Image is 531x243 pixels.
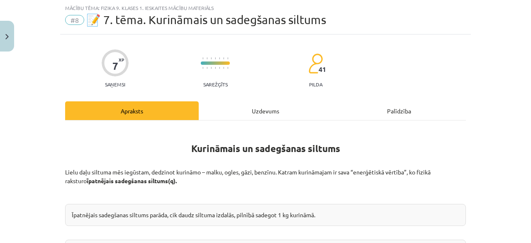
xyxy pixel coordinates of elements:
[168,177,177,184] strong: (q).
[87,177,168,184] b: īpatnējais sadegšanas siltums
[199,101,332,120] div: Uzdevums
[65,5,466,11] div: Mācību tēma: Fizika 9. klases 1. ieskaites mācību materiāls
[332,101,466,120] div: Palīdzība
[202,67,203,69] img: icon-short-line-57e1e144782c952c97e751825c79c345078a6d821885a25fce030b3d8c18986b.svg
[223,57,224,59] img: icon-short-line-57e1e144782c952c97e751825c79c345078a6d821885a25fce030b3d8c18986b.svg
[65,101,199,120] div: Apraksts
[119,57,124,62] span: XP
[191,142,340,155] strong: Kurināmais un sadegšanas siltums
[211,57,212,59] img: icon-short-line-57e1e144782c952c97e751825c79c345078a6d821885a25fce030b3d8c18986b.svg
[227,67,228,69] img: icon-short-line-57e1e144782c952c97e751825c79c345078a6d821885a25fce030b3d8c18986b.svg
[5,34,9,39] img: icon-close-lesson-0947bae3869378f0d4975bcd49f059093ad1ed9edebbc8119c70593378902aed.svg
[219,57,220,59] img: icon-short-line-57e1e144782c952c97e751825c79c345078a6d821885a25fce030b3d8c18986b.svg
[65,15,84,25] span: #8
[219,67,220,69] img: icon-short-line-57e1e144782c952c97e751825c79c345078a6d821885a25fce030b3d8c18986b.svg
[309,81,322,87] p: pilda
[203,81,228,87] p: Sarežģīts
[65,168,466,185] p: Lielu daļu siltuma mēs iegūstam, dedzinot kurināmo – malku, ogles, gāzi, benzīnu. Katram kurināma...
[86,13,326,27] span: 📝 7. tēma. Kurināmais un sadegšanas siltums
[215,67,216,69] img: icon-short-line-57e1e144782c952c97e751825c79c345078a6d821885a25fce030b3d8c18986b.svg
[65,204,466,226] div: Īpatnējais sadegšanas siltums parāda, cik daudz siltuma izdalās, pilnībā sadegot 1 kg kurināmā.
[227,57,228,59] img: icon-short-line-57e1e144782c952c97e751825c79c345078a6d821885a25fce030b3d8c18986b.svg
[102,81,129,87] p: Saņemsi
[112,60,118,72] div: 7
[211,67,212,69] img: icon-short-line-57e1e144782c952c97e751825c79c345078a6d821885a25fce030b3d8c18986b.svg
[215,57,216,59] img: icon-short-line-57e1e144782c952c97e751825c79c345078a6d821885a25fce030b3d8c18986b.svg
[319,66,326,73] span: 41
[202,57,203,59] img: icon-short-line-57e1e144782c952c97e751825c79c345078a6d821885a25fce030b3d8c18986b.svg
[308,53,323,74] img: students-c634bb4e5e11cddfef0936a35e636f08e4e9abd3cc4e673bd6f9a4125e45ecb1.svg
[223,67,224,69] img: icon-short-line-57e1e144782c952c97e751825c79c345078a6d821885a25fce030b3d8c18986b.svg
